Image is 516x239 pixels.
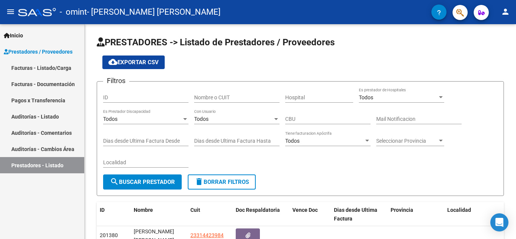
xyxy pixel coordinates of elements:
h3: Filtros [103,76,129,86]
span: Cuit [190,207,200,213]
span: Seleccionar Provincia [376,138,437,144]
span: Dias desde Ultima Factura [334,207,377,222]
span: Todos [359,94,373,100]
datatable-header-cell: Vence Doc [289,202,331,227]
span: Buscar Prestador [110,179,175,185]
span: Prestadores / Proveedores [4,48,73,56]
span: Todos [103,116,117,122]
span: Borrar Filtros [195,179,249,185]
span: Todos [285,138,300,144]
datatable-header-cell: Localidad [444,202,501,227]
span: Provincia [391,207,413,213]
span: Localidad [447,207,471,213]
span: Doc Respaldatoria [236,207,280,213]
span: ID [100,207,105,213]
mat-icon: menu [6,7,15,16]
datatable-header-cell: Cuit [187,202,233,227]
datatable-header-cell: Dias desde Ultima Factura [331,202,388,227]
mat-icon: search [110,177,119,186]
button: Borrar Filtros [188,174,256,190]
span: PRESTADORES -> Listado de Prestadores / Proveedores [97,37,335,48]
div: Open Intercom Messenger [490,213,508,231]
datatable-header-cell: ID [97,202,131,227]
span: Vence Doc [292,207,318,213]
span: 201380 [100,232,118,238]
span: - [PERSON_NAME] [PERSON_NAME] [87,4,221,20]
button: Exportar CSV [102,56,165,69]
datatable-header-cell: Provincia [388,202,444,227]
mat-icon: person [501,7,510,16]
mat-icon: delete [195,177,204,186]
span: Inicio [4,31,23,40]
datatable-header-cell: Doc Respaldatoria [233,202,289,227]
span: Nombre [134,207,153,213]
span: - omint [60,4,87,20]
mat-icon: cloud_download [108,57,117,66]
datatable-header-cell: Nombre [131,202,187,227]
button: Buscar Prestador [103,174,182,190]
span: Todos [194,116,209,122]
span: Exportar CSV [108,59,159,66]
span: 23314423984 [190,232,224,238]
